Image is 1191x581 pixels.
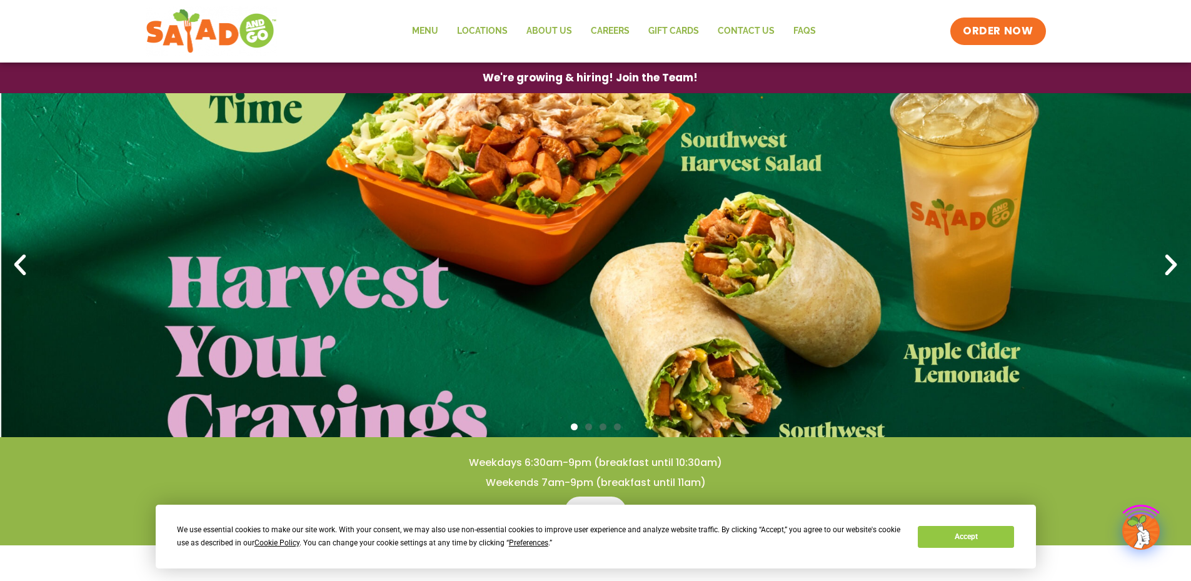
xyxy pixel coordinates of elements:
span: We're growing & hiring! Join the Team! [483,73,698,83]
span: ORDER NOW [963,24,1033,39]
span: Go to slide 4 [614,423,621,430]
div: Previous slide [6,251,34,279]
div: We use essential cookies to make our site work. With your consent, we may also use non-essential ... [177,523,903,550]
a: Careers [581,17,639,46]
a: Locations [448,17,517,46]
h4: Weekends 7am-9pm (breakfast until 11am) [25,476,1166,490]
span: Cookie Policy [254,538,299,547]
div: Next slide [1157,251,1185,279]
h4: Weekdays 6:30am-9pm (breakfast until 10:30am) [25,456,1166,470]
a: GIFT CARDS [639,17,708,46]
a: Menu [565,497,626,527]
span: Go to slide 2 [585,423,592,430]
a: FAQs [784,17,825,46]
span: Go to slide 1 [571,423,578,430]
span: Go to slide 3 [600,423,606,430]
nav: Menu [403,17,825,46]
a: ORDER NOW [950,18,1045,45]
a: We're growing & hiring! Join the Team! [464,63,716,93]
span: Preferences [509,538,548,547]
button: Accept [918,526,1014,548]
span: Menu [580,504,611,519]
a: About Us [517,17,581,46]
a: Contact Us [708,17,784,46]
img: new-SAG-logo-768×292 [146,6,278,56]
div: Cookie Consent Prompt [156,505,1036,568]
a: Menu [403,17,448,46]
